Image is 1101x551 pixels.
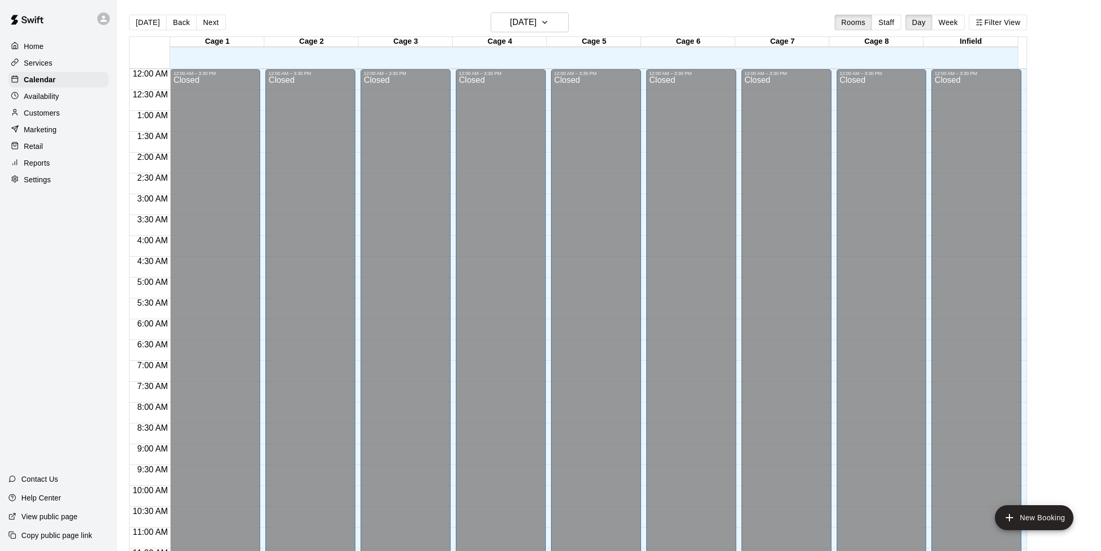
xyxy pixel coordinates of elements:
[510,15,536,30] h6: [DATE]
[135,423,171,432] span: 8:30 AM
[21,474,58,484] p: Contact Us
[8,139,109,154] a: Retail
[872,15,901,30] button: Staff
[735,37,829,47] div: Cage 7
[835,15,872,30] button: Rooms
[829,37,924,47] div: Cage 8
[166,15,197,30] button: Back
[459,71,543,76] div: 12:00 AM – 3:30 PM
[135,236,171,245] span: 4:00 AM
[8,39,109,54] a: Home
[649,71,733,76] div: 12:00 AM – 3:30 PM
[135,257,171,266] span: 4:30 AM
[8,155,109,171] a: Reports
[21,493,61,503] p: Help Center
[264,37,359,47] div: Cage 2
[24,141,43,152] p: Retail
[8,55,109,71] a: Services
[8,105,109,121] a: Customers
[359,37,453,47] div: Cage 3
[135,194,171,203] span: 3:00 AM
[135,382,171,391] span: 7:30 AM
[8,72,109,87] a: Calendar
[173,71,257,76] div: 12:00 AM – 3:30 PM
[745,71,828,76] div: 12:00 AM – 3:30 PM
[24,91,59,102] p: Availability
[934,71,1018,76] div: 12:00 AM – 3:30 PM
[8,122,109,137] a: Marketing
[135,132,171,141] span: 1:30 AM
[130,507,171,516] span: 10:30 AM
[24,174,51,185] p: Settings
[24,108,60,118] p: Customers
[135,215,171,224] span: 3:30 AM
[932,15,965,30] button: Week
[924,37,1018,47] div: Infield
[135,298,171,307] span: 5:30 AM
[24,124,57,135] p: Marketing
[24,158,50,168] p: Reports
[453,37,547,47] div: Cage 4
[135,361,171,370] span: 7:00 AM
[21,530,92,541] p: Copy public page link
[130,90,171,99] span: 12:30 AM
[547,37,641,47] div: Cage 5
[135,319,171,328] span: 6:00 AM
[995,505,1073,530] button: add
[196,15,225,30] button: Next
[135,403,171,411] span: 8:00 AM
[135,111,171,120] span: 1:00 AM
[641,37,735,47] div: Cage 6
[21,511,78,522] p: View public page
[129,15,167,30] button: [DATE]
[130,486,171,495] span: 10:00 AM
[905,15,932,30] button: Day
[491,12,569,32] button: [DATE]
[135,340,171,349] span: 6:30 AM
[24,74,56,85] p: Calendar
[268,71,352,76] div: 12:00 AM – 3:30 PM
[364,71,447,76] div: 12:00 AM – 3:30 PM
[135,465,171,474] span: 9:30 AM
[554,71,638,76] div: 12:00 AM – 3:30 PM
[969,15,1027,30] button: Filter View
[170,37,264,47] div: Cage 1
[8,172,109,187] a: Settings
[8,89,109,104] a: Availability
[24,58,53,68] p: Services
[135,153,171,161] span: 2:00 AM
[130,69,171,78] span: 12:00 AM
[840,71,924,76] div: 12:00 AM – 3:30 PM
[135,444,171,453] span: 9:00 AM
[24,41,44,52] p: Home
[135,278,171,286] span: 5:00 AM
[130,528,171,536] span: 11:00 AM
[135,173,171,182] span: 2:30 AM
